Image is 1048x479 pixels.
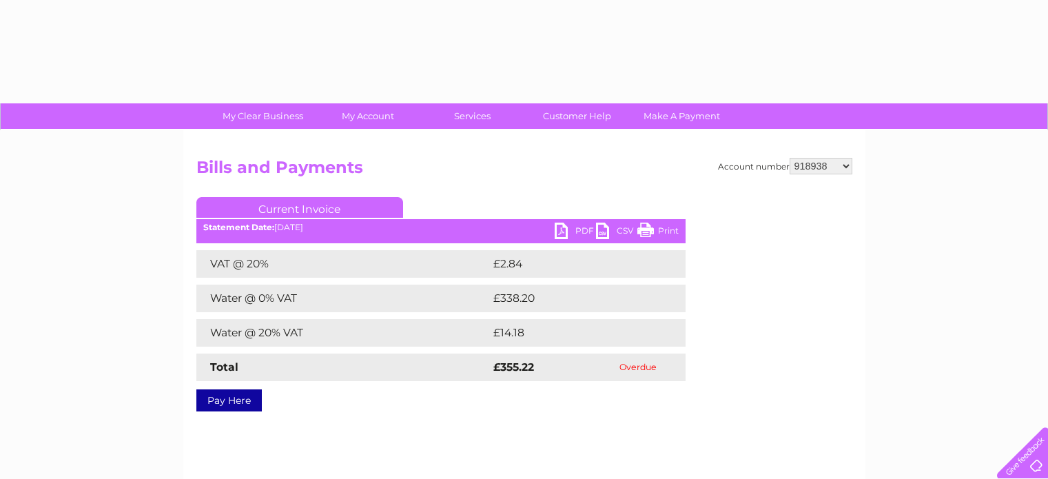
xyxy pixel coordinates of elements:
a: Make A Payment [625,103,739,129]
td: £14.18 [490,319,655,347]
a: My Account [311,103,424,129]
a: PDF [555,223,596,243]
a: Services [415,103,529,129]
b: Statement Date: [203,222,274,232]
td: £2.84 [490,250,654,278]
a: Pay Here [196,389,262,411]
td: VAT @ 20% [196,250,490,278]
h2: Bills and Payments [196,158,852,184]
a: Print [637,223,679,243]
div: Account number [718,158,852,174]
a: CSV [596,223,637,243]
div: [DATE] [196,223,686,232]
a: Current Invoice [196,197,403,218]
td: £338.20 [490,285,661,312]
td: Water @ 0% VAT [196,285,490,312]
td: Overdue [591,354,686,381]
strong: £355.22 [493,360,534,374]
a: Customer Help [520,103,634,129]
strong: Total [210,360,238,374]
td: Water @ 20% VAT [196,319,490,347]
a: My Clear Business [206,103,320,129]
